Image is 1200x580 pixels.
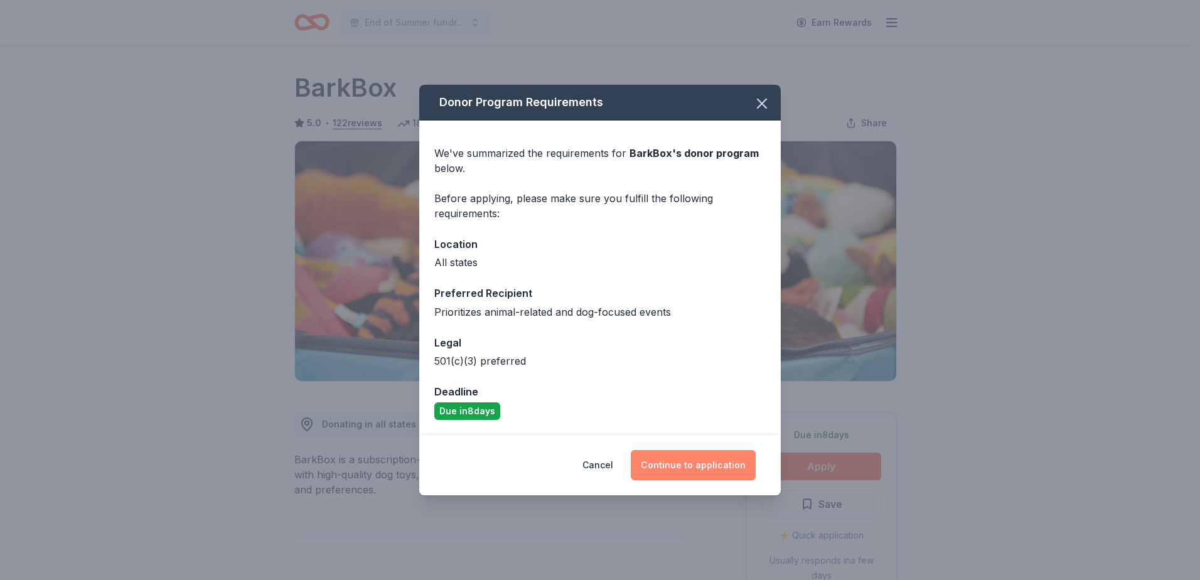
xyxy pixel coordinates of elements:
[419,85,781,121] div: Donor Program Requirements
[434,146,766,176] div: We've summarized the requirements for below.
[434,304,766,320] div: Prioritizes animal-related and dog-focused events
[434,255,766,270] div: All states
[434,353,766,368] div: 501(c)(3) preferred
[434,335,766,351] div: Legal
[434,191,766,221] div: Before applying, please make sure you fulfill the following requirements:
[434,402,500,420] div: Due in 8 days
[631,450,756,480] button: Continue to application
[434,236,766,252] div: Location
[434,384,766,400] div: Deadline
[434,285,766,301] div: Preferred Recipient
[582,450,613,480] button: Cancel
[629,147,759,159] span: BarkBox 's donor program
